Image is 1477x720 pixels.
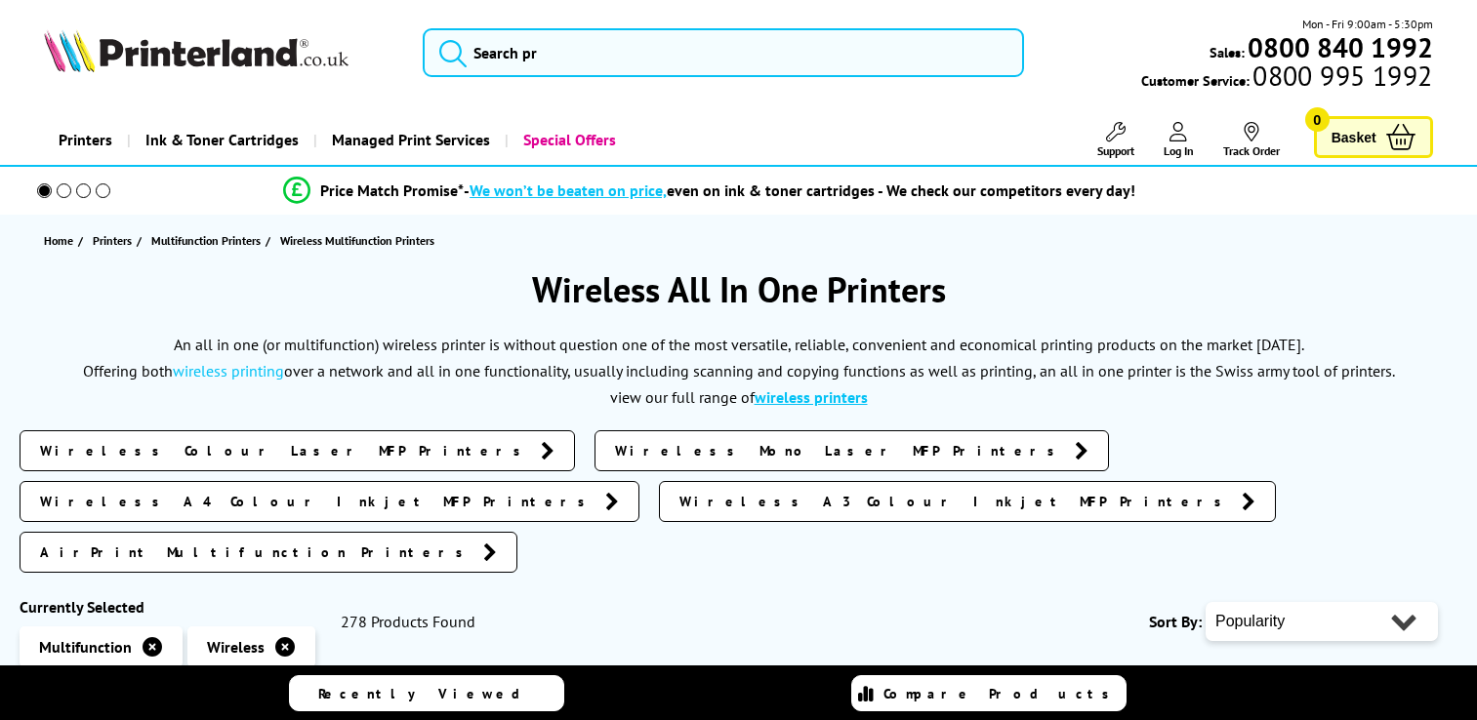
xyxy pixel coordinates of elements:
a: 0800 840 1992 [1245,38,1433,57]
a: Wireless A3 Colour Inkjet MFP Printers [659,481,1276,522]
a: Recently Viewed [289,675,564,711]
span: AirPrint Multifunction Printers [40,542,473,562]
a: Support [1097,122,1134,158]
input: Search pr [423,28,1024,77]
span: Basket [1332,124,1376,150]
a: AirPrint Multifunction Printers [20,532,517,573]
p: Offering both over a network and all in one functionality, usually including scanning and copying... [29,358,1448,384]
span: Sales: [1210,43,1245,61]
h1: Wireless All In One Printers [20,266,1457,312]
span: 0 [1305,107,1330,132]
p: view our full range of [29,384,1448,411]
a: Home [44,230,78,251]
img: Printerland Logo [44,29,349,72]
span: Mon - Fri 9:00am - 5:30pm [1302,15,1433,33]
span: Wireless Mono Laser MFP Printers [615,441,1065,460]
a: Wireless Colour Laser MFP Printers [20,430,575,471]
span: Wireless Multifunction Printers [280,233,434,248]
span: 278 Products Found [341,612,475,631]
span: Multifunction [39,637,132,657]
a: Compare Products [851,675,1127,711]
span: Wireless A3 Colour Inkjet MFP Printers [679,492,1232,511]
span: Sort By: [1149,612,1202,631]
div: Currently Selected [20,597,321,617]
span: Customer Service: [1141,66,1432,90]
span: Support [1097,143,1134,158]
a: wireless printing [173,361,284,380]
a: Special Offers [505,115,631,165]
a: Log In [1164,122,1194,158]
a: wireless printers [755,387,868,407]
a: Multifunction Printers [151,230,266,251]
span: Price Match Promise* [320,180,464,200]
span: Wireless [207,637,265,657]
span: We won’t be beaten on price, [470,180,667,200]
span: Recently Viewed [318,685,540,702]
a: Track Order [1223,122,1280,158]
a: Managed Print Services [313,115,505,165]
span: 0800 995 1992 [1250,66,1432,85]
span: Ink & Toner Cartridges [145,115,299,165]
span: Log In [1164,143,1194,158]
b: 0800 840 1992 [1248,29,1433,65]
span: Printers [93,230,132,251]
a: Printers [44,115,127,165]
li: modal_Promise [10,174,1409,208]
a: Printerland Logo [44,29,398,76]
div: - even on ink & toner cartridges - We check our competitors every day! [464,180,1135,200]
a: Wireless A4 Colour Inkjet MFP Printers [20,481,639,522]
span: Multifunction Printers [151,230,261,251]
a: Basket 0 [1314,116,1433,158]
a: Printers [93,230,137,251]
span: Wireless A4 Colour Inkjet MFP Printers [40,492,595,511]
a: Ink & Toner Cartridges [127,115,313,165]
p: An all in one (or multifunction) wireless printer is without question one of the most versatile, ... [29,332,1448,358]
a: Wireless Mono Laser MFP Printers [595,430,1109,471]
span: Wireless Colour Laser MFP Printers [40,441,531,460]
span: Compare Products [883,685,1120,702]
